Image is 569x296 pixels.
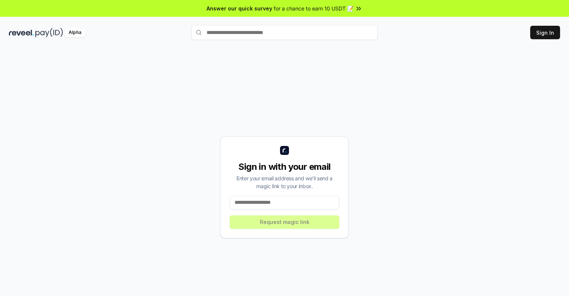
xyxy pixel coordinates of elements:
[207,4,272,12] span: Answer our quick survey
[530,26,560,39] button: Sign In
[230,161,339,173] div: Sign in with your email
[230,174,339,190] div: Enter your email address and we’ll send a magic link to your inbox.
[35,28,63,37] img: pay_id
[280,146,289,155] img: logo_small
[274,4,353,12] span: for a chance to earn 10 USDT 📝
[9,28,34,37] img: reveel_dark
[65,28,85,37] div: Alpha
